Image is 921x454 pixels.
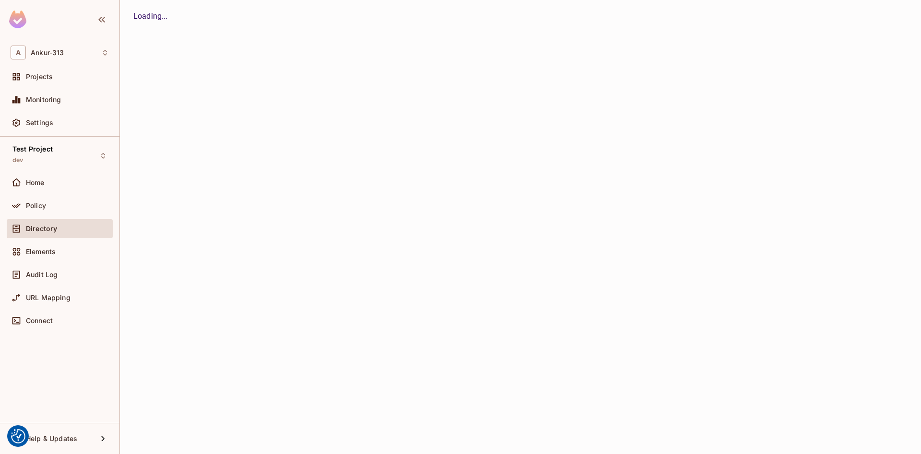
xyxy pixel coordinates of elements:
[26,294,71,302] span: URL Mapping
[26,317,53,325] span: Connect
[11,429,25,443] img: Revisit consent button
[26,225,57,233] span: Directory
[31,49,64,57] span: Workspace: Ankur-313
[26,248,56,256] span: Elements
[26,179,45,186] span: Home
[26,271,58,279] span: Audit Log
[26,202,46,210] span: Policy
[26,119,53,127] span: Settings
[11,46,26,59] span: A
[11,429,25,443] button: Consent Preferences
[9,11,26,28] img: SReyMgAAAABJRU5ErkJggg==
[133,11,908,22] div: Loading...
[26,73,53,81] span: Projects
[12,145,53,153] span: Test Project
[26,435,77,442] span: Help & Updates
[12,156,23,164] span: dev
[26,96,61,104] span: Monitoring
